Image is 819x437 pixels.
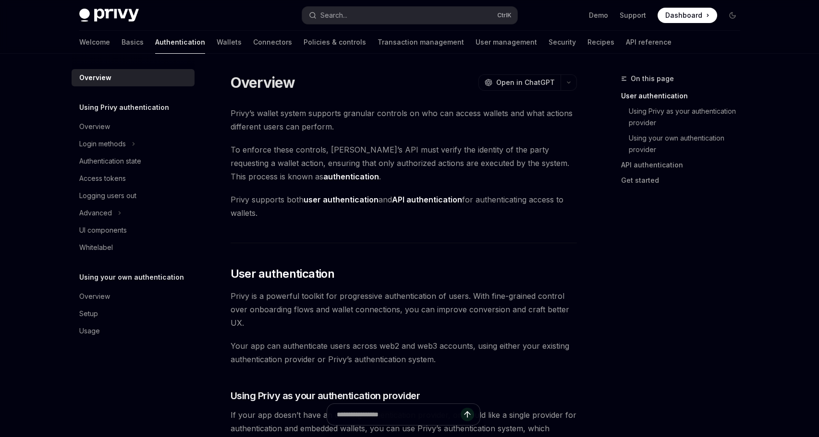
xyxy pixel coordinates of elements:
[231,143,577,183] span: To enforce these controls, [PERSON_NAME]’s API must verify the identity of the party requesting a...
[231,266,335,282] span: User authentication
[621,173,748,188] a: Get started
[496,78,555,87] span: Open in ChatGPT
[304,195,379,204] strong: user authentication
[79,121,110,132] div: Overview
[549,31,576,54] a: Security
[72,322,195,340] a: Usage
[476,31,537,54] a: User management
[79,31,110,54] a: Welcome
[72,69,195,86] a: Overview
[629,104,748,130] a: Using Privy as your authentication provider
[79,224,127,236] div: UI components
[79,155,141,167] div: Authentication state
[497,12,512,19] span: Ctrl K
[79,190,136,201] div: Logging users out
[72,170,195,187] a: Access tokens
[79,207,112,219] div: Advanced
[378,31,464,54] a: Transaction management
[589,11,608,20] a: Demo
[626,31,672,54] a: API reference
[79,272,184,283] h5: Using your own authentication
[72,153,195,170] a: Authentication state
[323,172,379,181] strong: authentication
[79,242,113,253] div: Whitelabel
[231,289,577,330] span: Privy is a powerful toolkit for progressive authentication of users. With fine-grained control ov...
[72,118,195,135] a: Overview
[253,31,292,54] a: Connectors
[79,72,111,83] div: Overview
[79,325,100,337] div: Usage
[79,102,169,113] h5: Using Privy authentication
[320,10,347,21] div: Search...
[217,31,242,54] a: Wallets
[79,308,98,319] div: Setup
[620,11,646,20] a: Support
[392,195,462,204] strong: API authentication
[79,291,110,302] div: Overview
[72,239,195,256] a: Whitelabel
[79,173,126,184] div: Access tokens
[231,389,420,402] span: Using Privy as your authentication provider
[122,31,144,54] a: Basics
[72,288,195,305] a: Overview
[478,74,561,91] button: Open in ChatGPT
[79,9,139,22] img: dark logo
[72,222,195,239] a: UI components
[72,187,195,204] a: Logging users out
[587,31,614,54] a: Recipes
[231,193,577,220] span: Privy supports both and for authenticating access to wallets.
[631,73,674,84] span: On this page
[621,157,748,173] a: API authentication
[302,7,517,24] button: Search...CtrlK
[629,130,748,157] a: Using your own authentication provider
[79,138,126,150] div: Login methods
[231,106,577,133] span: Privy’s wallet system supports granular controls on who can access wallets and what actions diffe...
[72,305,195,322] a: Setup
[665,11,702,20] span: Dashboard
[658,8,717,23] a: Dashboard
[621,88,748,104] a: User authentication
[155,31,205,54] a: Authentication
[725,8,740,23] button: Toggle dark mode
[304,31,366,54] a: Policies & controls
[461,408,474,421] button: Send message
[231,74,295,91] h1: Overview
[231,339,577,366] span: Your app can authenticate users across web2 and web3 accounts, using either your existing authent...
